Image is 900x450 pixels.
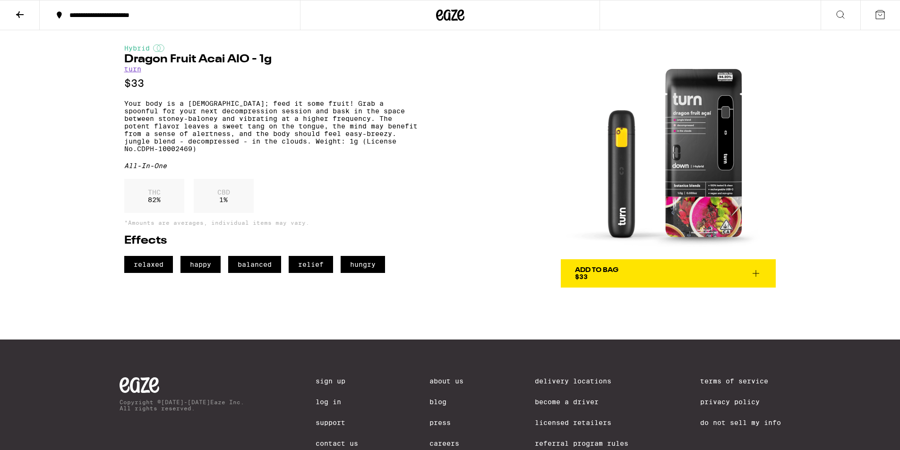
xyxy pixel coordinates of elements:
[535,419,628,426] a: Licensed Retailers
[217,188,230,196] p: CBD
[700,419,781,426] a: Do Not Sell My Info
[124,65,141,73] a: turn
[700,398,781,406] a: Privacy Policy
[700,377,781,385] a: Terms of Service
[124,44,418,52] div: Hybrid
[124,162,418,170] div: All-In-One
[535,440,628,447] a: Referral Program Rules
[561,44,776,259] img: turn - Dragon Fruit Acai AIO - 1g
[124,100,418,153] p: Your body is a [DEMOGRAPHIC_DATA]; feed it some fruit! Grab a spoonful for your next decompressio...
[535,377,628,385] a: Delivery Locations
[148,188,161,196] p: THC
[535,398,628,406] a: Become a Driver
[316,440,358,447] a: Contact Us
[316,377,358,385] a: Sign Up
[180,256,221,273] span: happy
[575,267,618,273] div: Add To Bag
[316,398,358,406] a: Log In
[341,256,385,273] span: hungry
[561,259,776,288] button: Add To Bag$33
[124,77,418,89] p: $33
[429,377,463,385] a: About Us
[316,419,358,426] a: Support
[429,398,463,406] a: Blog
[124,256,173,273] span: relaxed
[124,220,418,226] p: *Amounts are averages, individual items may vary.
[124,179,184,213] div: 82 %
[575,273,588,280] span: $33
[153,44,164,52] img: hybridColor.svg
[228,256,281,273] span: balanced
[124,235,418,246] h2: Effects
[429,440,463,447] a: Careers
[194,179,254,213] div: 1 %
[429,419,463,426] a: Press
[124,54,418,65] h1: Dragon Fruit Acai AIO - 1g
[289,256,333,273] span: relief
[120,399,244,411] p: Copyright © [DATE]-[DATE] Eaze Inc. All rights reserved.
